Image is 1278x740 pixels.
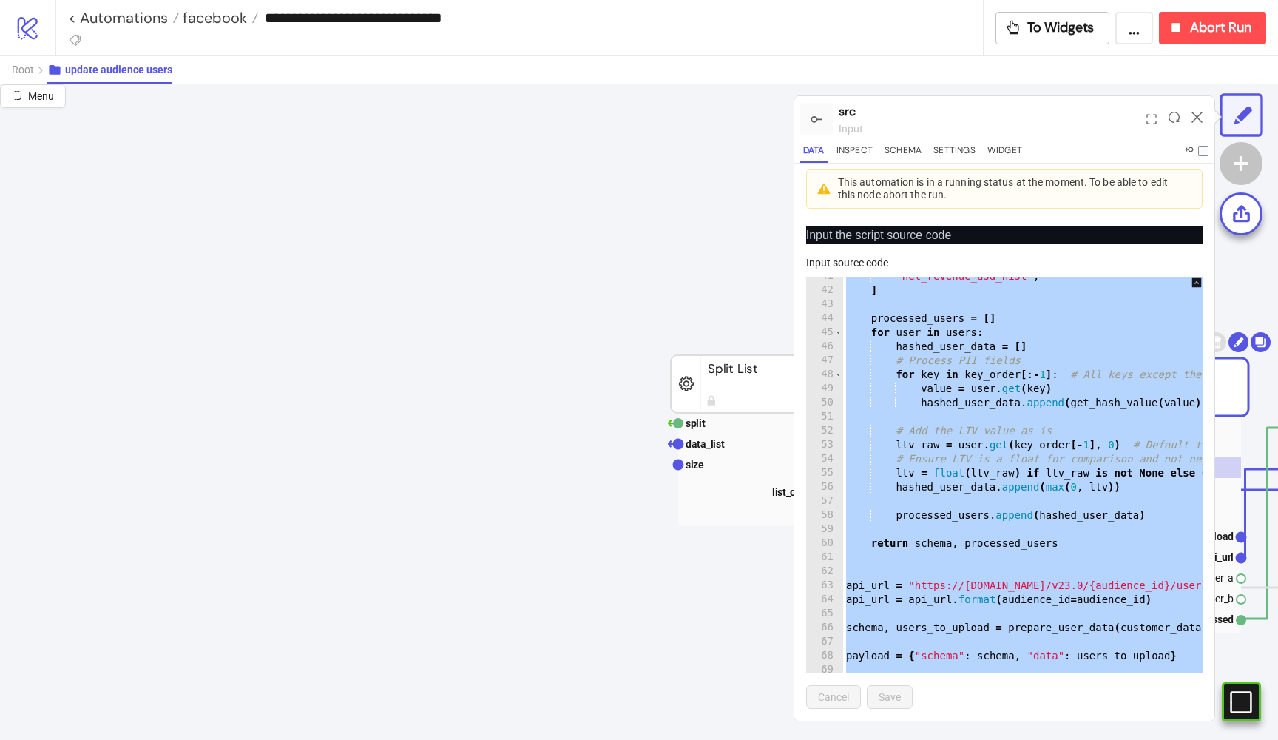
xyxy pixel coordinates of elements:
[806,466,843,480] div: 55
[806,508,843,522] div: 58
[806,685,861,709] button: Cancel
[806,255,898,271] label: Input source code
[806,452,843,466] div: 54
[806,354,843,368] div: 47
[806,621,843,635] div: 66
[179,10,258,25] a: facebook
[1146,114,1157,124] span: expand
[806,593,843,607] div: 64
[834,368,842,382] span: Toggle code folding, rows 48 through 50
[179,8,247,27] span: facebook
[686,417,706,429] text: split
[834,143,876,163] button: Inspect
[68,10,179,25] a: < Automations
[1190,19,1251,36] span: Abort Run
[12,90,22,101] span: radius-bottomright
[839,102,1140,121] div: src
[772,486,822,498] text: list_of_lists
[806,565,843,579] div: 62
[806,522,843,536] div: 59
[1203,551,1234,563] text: api_url
[806,635,843,649] div: 67
[806,269,843,283] div: 41
[28,90,54,102] span: Menu
[806,326,843,340] div: 45
[806,424,843,438] div: 52
[882,143,924,163] button: Schema
[47,56,172,84] button: update audience users
[838,176,1178,202] div: This automation is in a running status at the moment. To be able to edit this node abort the run.
[806,551,843,565] div: 61
[1027,19,1095,36] span: To Widgets
[806,283,843,297] div: 42
[1115,12,1153,44] button: ...
[1159,12,1266,44] button: Abort Run
[800,143,828,163] button: Data
[806,312,843,326] div: 44
[867,685,913,709] button: Save
[806,579,843,593] div: 63
[12,56,47,84] button: Root
[834,326,842,340] span: Toggle code folding, rows 45 through 58
[806,438,843,452] div: 53
[839,121,1140,137] div: input
[806,396,843,410] div: 50
[806,297,843,312] div: 43
[930,143,978,163] button: Settings
[806,607,843,621] div: 65
[806,410,843,424] div: 51
[806,368,843,382] div: 48
[806,649,843,663] div: 68
[806,480,843,494] div: 56
[806,494,843,508] div: 57
[806,340,843,354] div: 46
[1191,277,1202,288] span: up-square
[984,143,1025,163] button: Widget
[806,663,843,677] div: 69
[65,64,172,75] span: update audience users
[686,438,725,450] text: data_list
[806,226,1203,244] p: Input the script source code
[686,459,704,471] text: size
[806,536,843,551] div: 60
[12,64,34,75] span: Root
[806,382,843,396] div: 49
[995,12,1110,44] button: To Widgets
